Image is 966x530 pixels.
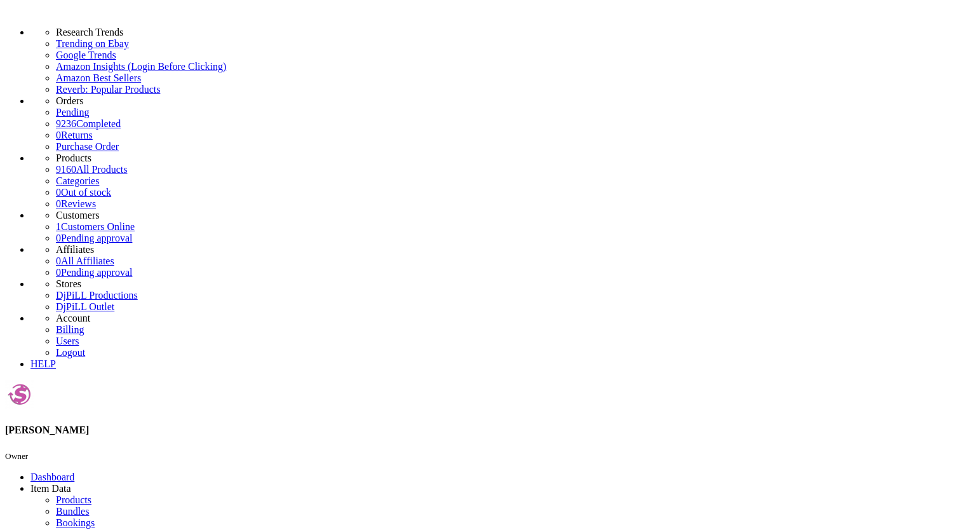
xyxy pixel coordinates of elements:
a: 0Out of stock [56,187,111,198]
a: Reverb: Popular Products [56,84,961,95]
a: 0Pending approval [56,233,132,243]
a: Amazon Best Sellers [56,72,961,84]
a: 9236Completed [56,118,121,129]
a: Users [56,336,79,346]
img: djpill [5,380,34,409]
a: Trending on Ebay [56,38,961,50]
a: DjPiLL Productions [56,290,138,301]
li: Research Trends [56,27,961,38]
li: Customers [56,210,961,221]
span: Item Data [30,483,71,494]
span: 9160 [56,164,76,175]
li: Account [56,313,961,324]
li: Orders [56,95,961,107]
a: Logout [56,347,85,358]
h4: [PERSON_NAME] [5,425,961,436]
a: Products [56,494,91,505]
a: Amazon Insights (Login Before Clicking) [56,61,961,72]
span: 1 [56,221,61,232]
li: Stores [56,278,961,290]
a: 9160All Products [56,164,127,175]
small: Owner [5,451,28,461]
span: 0 [56,198,61,209]
span: 0 [56,130,61,140]
a: Billing [56,324,84,335]
a: DjPiLL Outlet [56,301,114,312]
li: Affiliates [56,244,961,255]
span: 0 [56,255,61,266]
a: Pending [56,107,961,118]
span: 0 [56,233,61,243]
a: 0All Affiliates [56,255,114,266]
a: 0Pending approval [56,267,132,278]
a: Google Trends [56,50,961,61]
span: 9236 [56,118,76,129]
a: 0Reviews [56,198,96,209]
a: HELP [30,358,56,369]
a: 1Customers Online [56,221,135,232]
a: Categories [56,175,99,186]
a: Dashboard [30,472,74,482]
a: Bundles [56,506,89,517]
a: Bookings [56,517,95,528]
li: Products [56,153,961,164]
span: 0 [56,267,61,278]
a: Purchase Order [56,141,119,152]
a: 0Returns [56,130,93,140]
span: 0 [56,187,61,198]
